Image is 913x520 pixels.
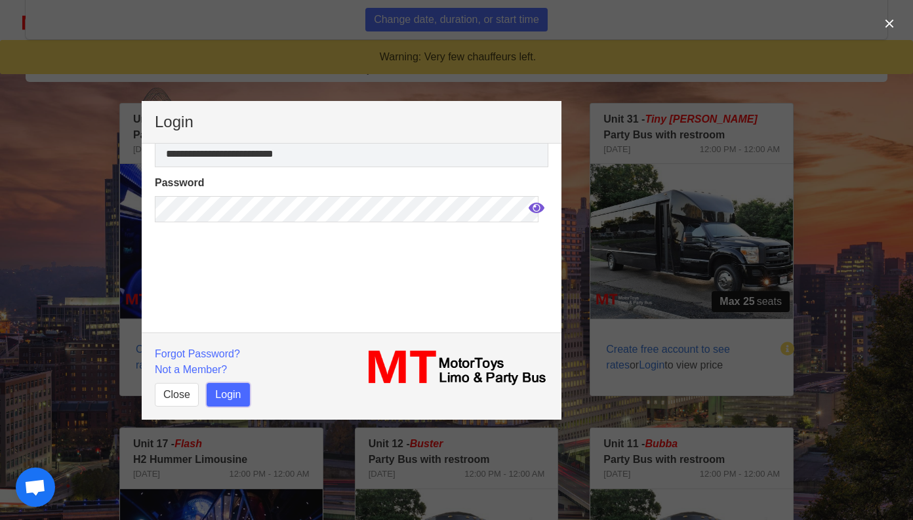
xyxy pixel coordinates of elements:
label: Password [155,175,548,191]
iframe: reCAPTCHA [155,230,354,329]
button: Login [207,383,249,407]
a: Not a Member? [155,364,227,375]
img: MT_logo_name.png [359,346,548,390]
p: Login [155,114,548,130]
button: Close [155,383,199,407]
div: Open chat [16,468,55,507]
a: Forgot Password? [155,348,240,359]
